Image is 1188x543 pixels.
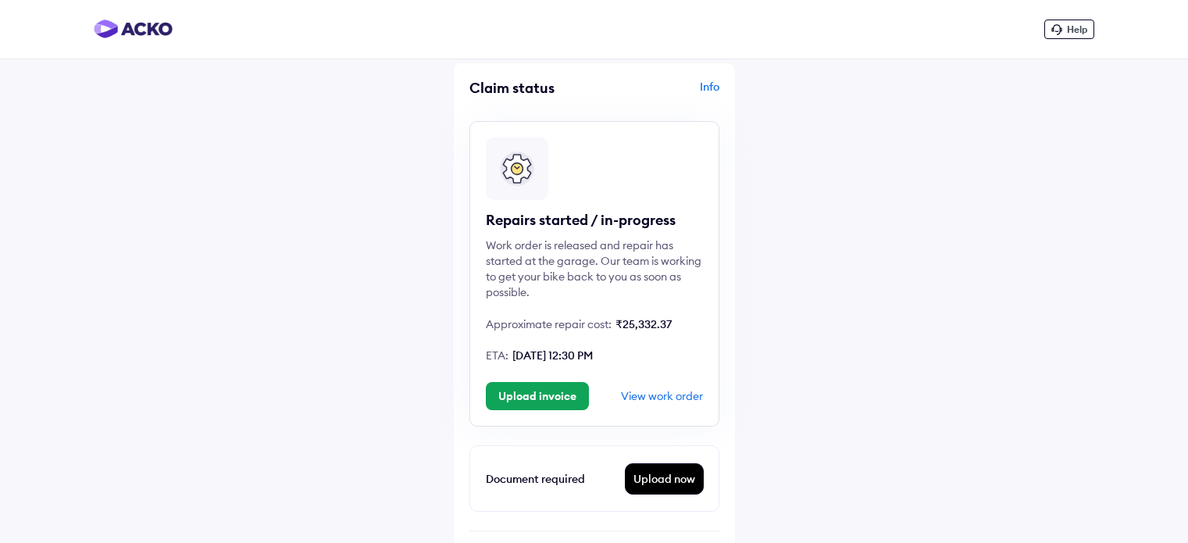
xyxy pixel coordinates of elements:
[469,79,590,97] div: Claim status
[626,464,703,494] div: Upload now
[486,470,626,488] div: Document required
[486,317,612,331] span: Approximate repair cost:
[1067,23,1087,35] span: Help
[486,211,703,230] div: Repairs started / in-progress
[598,79,719,109] div: Info
[94,20,173,38] img: horizontal-gradient.png
[512,348,593,363] span: [DATE] 12:30 PM
[486,382,589,410] button: Upload invoice
[486,238,703,300] div: Work order is released and repair has started at the garage. Our team is working to get your bike...
[615,317,672,331] span: ₹25,332.37
[621,389,703,403] div: View work order
[486,348,508,363] span: ETA:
